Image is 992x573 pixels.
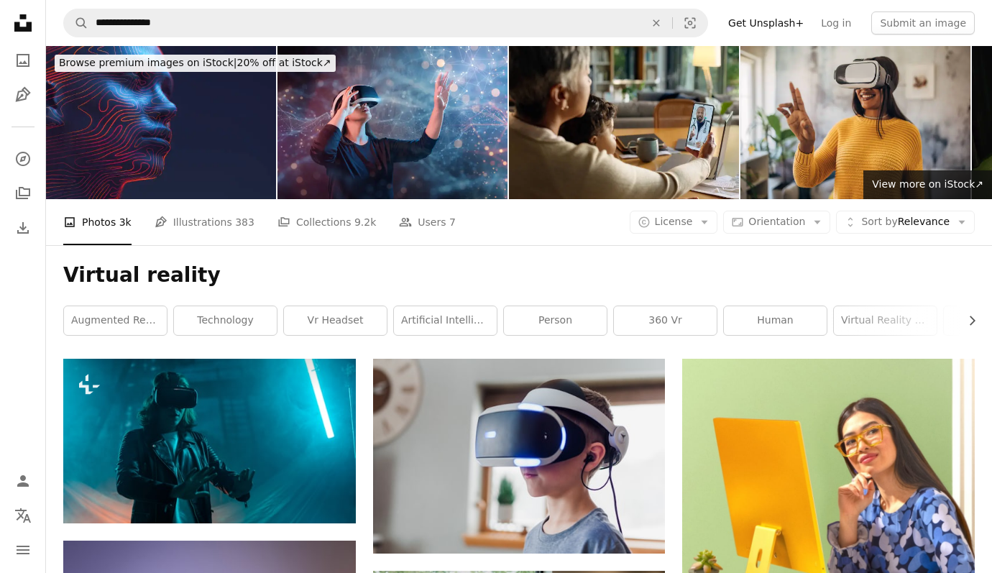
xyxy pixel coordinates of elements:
a: View more on iStock↗ [863,170,992,199]
h1: Virtual reality [63,262,975,288]
span: View more on iStock ↗ [872,178,983,190]
a: Illustrations 383 [155,199,254,245]
span: 20% off at iStock ↗ [59,57,331,68]
a: person [504,306,607,335]
img: Metaverse digital cyber world technology, a man with virtual reality VR goggles playing augmented... [63,359,356,523]
a: human [724,306,827,335]
form: Find visuals sitewide [63,9,708,37]
button: Sort byRelevance [836,211,975,234]
button: Clear [640,9,672,37]
a: Collections 9.2k [277,199,376,245]
img: boy wearing black and white VR headset [373,359,666,554]
a: virtual reality headset [834,306,937,335]
a: Metaverse digital cyber world technology, a man with virtual reality VR goggles playing augmented... [63,434,356,447]
a: Users 7 [399,199,456,245]
span: Browse premium images on iStock | [59,57,236,68]
button: Menu [9,536,37,564]
a: boy wearing black and white VR headset [373,449,666,462]
button: Search Unsplash [64,9,88,37]
a: Download History [9,214,37,242]
a: Get Unsplash+ [720,12,812,35]
a: Collections [9,179,37,208]
a: Illustrations [9,81,37,109]
a: vr headset [284,306,387,335]
button: Orientation [723,211,830,234]
button: Submit an image [871,12,975,35]
span: License [655,216,693,227]
a: artificial intelligence [394,306,497,335]
button: scroll list to the right [959,306,975,335]
span: Sort by [861,216,897,227]
span: Relevance [861,215,950,229]
img: Video call, doctor and family with phone for medical service, consulting or telehealth in home. H... [509,46,739,199]
button: License [630,211,718,234]
button: Language [9,501,37,530]
a: Explore [9,145,37,173]
a: augmented reality [64,306,167,335]
span: Orientation [748,216,805,227]
span: 9.2k [354,214,376,230]
a: 360 vr [614,306,717,335]
a: Log in / Sign up [9,467,37,495]
a: technology [174,306,277,335]
span: 7 [449,214,456,230]
span: 383 [235,214,254,230]
img: Woman in VR headset making peace sign [740,46,970,199]
button: Visual search [673,9,707,37]
img: Woman with VR virtual reality goggles [277,46,508,199]
a: Browse premium images on iStock|20% off at iStock↗ [46,46,344,81]
a: Log in [812,12,860,35]
a: Photos [9,46,37,75]
img: Digital Human Head Concept For AI, Metaverse And Facial Recognition Technology [46,46,276,199]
